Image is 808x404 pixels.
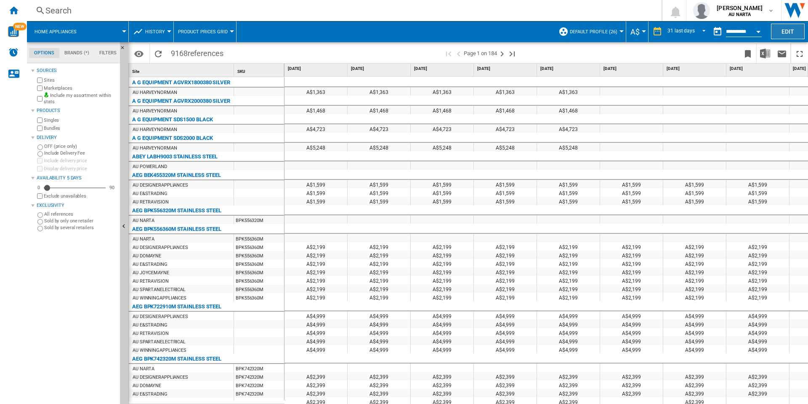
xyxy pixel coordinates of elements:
div: A$4,999 [411,337,473,345]
div: AU NARTA [133,217,154,225]
div: A$4,999 [663,337,726,345]
div: BPK742320M [234,372,284,381]
div: A$1,363 [411,87,473,96]
div: A$2,199 [348,284,410,293]
div: AEG BPK556360M STAINLESS STEEL [132,224,221,234]
span: [DATE] [414,66,472,72]
div: A$2,199 [537,293,600,301]
label: Display delivery price [44,166,117,172]
span: NEW [13,23,27,30]
div: A$2,199 [726,259,789,268]
div: A$4,999 [726,328,789,337]
div: A$4,999 [537,337,600,345]
div: BPK742320M [234,364,284,372]
div: A$1,599 [537,188,600,197]
div: A$1,599 [411,197,473,205]
button: First page [444,43,454,63]
div: A$2,199 [663,251,726,259]
div: BPK556360M [234,268,284,276]
div: AU NARTA [133,365,154,373]
div: A$2,199 [411,293,473,301]
div: A$4,723 [411,124,473,133]
div: A$2,199 [537,268,600,276]
div: A$2,199 [348,276,410,284]
div: A$2,199 [600,284,663,293]
button: Maximize [791,43,808,63]
div: A$1,599 [348,180,410,188]
div: A$1,363 [537,87,600,96]
div: A$4,999 [663,345,726,353]
div: BPK556360M [234,285,284,293]
div: A$1,599 [663,197,726,205]
div: A$2,399 [600,372,663,380]
span: [DATE] [540,66,598,72]
button: >Previous page [454,43,464,63]
div: A$2,199 [537,242,600,251]
button: Open calendar [751,23,766,38]
label: Sold by only one retailer [44,218,117,224]
div: A$2,199 [348,259,410,268]
div: AEG BEK455320M STAINLESS STEEL [132,170,221,180]
div: A$2,199 [663,268,726,276]
div: Site Sort None [130,64,234,77]
div: AU SPARTANELECTRICAL [133,286,186,294]
div: A$4,999 [284,320,347,328]
div: [DATE] [349,64,410,74]
div: A$4,723 [284,124,347,133]
md-tab-item: Options [29,48,59,58]
div: AU HARVEYNORMAN [133,88,177,97]
div: BPK556320M [234,216,284,224]
div: A$1,599 [474,188,537,197]
div: A$1,599 [411,188,473,197]
input: Display delivery price [37,193,43,199]
div: A$2,199 [411,276,473,284]
div: A$4,999 [537,311,600,320]
div: A$4,999 [663,311,726,320]
div: Availability 5 Days [37,175,117,182]
md-tab-item: Brands (*) [59,48,94,58]
div: A$2,199 [411,284,473,293]
input: Bundles [37,126,43,131]
div: [DATE] [412,64,473,74]
div: A$4,723 [537,124,600,133]
div: A$5,248 [411,143,473,151]
span: [DATE] [730,66,787,72]
div: A$2,199 [474,268,537,276]
div: A$2,199 [663,242,726,251]
span: Home appliances [35,29,77,35]
label: Include delivery price [44,158,117,164]
label: Marketplaces [44,85,117,91]
div: BPK556360M [234,276,284,285]
div: AU E&STRADING [133,260,167,269]
div: A$4,999 [726,320,789,328]
label: Singles [44,117,117,123]
div: BPK556360M [234,234,284,243]
div: Exclusivity [37,202,117,209]
input: Marketplaces [37,86,43,91]
label: Sold by several retailers [44,225,117,231]
div: A$1,468 [411,106,473,114]
div: AU E&STRADING [133,321,167,329]
div: AU DESIGNERAPPLIANCES [133,373,188,382]
div: A$2,199 [348,268,410,276]
div: A$1,599 [600,180,663,188]
div: A$4,999 [411,345,473,353]
label: Include my assortment within stats [44,92,117,105]
div: Sort None [130,64,234,77]
button: Send this report by email [773,43,790,63]
div: A$2,199 [600,251,663,259]
div: A$2,199 [726,293,789,301]
span: Site [132,69,139,74]
div: 31 last days [667,28,695,34]
div: A$2,199 [600,259,663,268]
div: A$5,248 [348,143,410,151]
div: A$ [630,21,644,42]
div: A$2,399 [284,372,347,380]
div: BPK556360M [234,260,284,268]
div: A$1,599 [663,180,726,188]
div: A$4,999 [600,337,663,345]
div: AU HARVEYNORMAN [133,144,177,153]
div: A$4,999 [474,345,537,353]
div: AU RETRAVISION [133,277,169,286]
label: Include Delivery Fee [44,150,117,156]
